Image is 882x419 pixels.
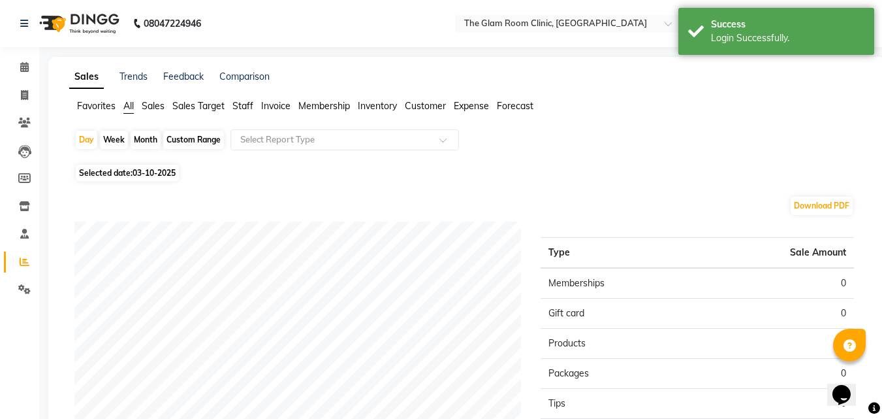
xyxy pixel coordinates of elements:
td: 0 [697,268,854,299]
span: Selected date: [76,165,179,181]
div: Week [100,131,128,149]
th: Type [541,238,697,269]
span: All [123,100,134,112]
th: Sale Amount [697,238,854,269]
td: Tips [541,389,697,419]
span: Inventory [358,100,397,112]
td: 0 [697,329,854,359]
iframe: chat widget [827,367,869,406]
img: logo [33,5,123,42]
span: 03-10-2025 [133,168,176,178]
span: Expense [454,100,489,112]
span: Invoice [261,100,291,112]
span: Favorites [77,100,116,112]
a: Trends [119,71,148,82]
div: Custom Range [163,131,224,149]
span: Staff [232,100,253,112]
td: Products [541,329,697,359]
td: 0 [697,389,854,419]
a: Comparison [219,71,270,82]
div: Success [711,18,864,31]
a: Sales [69,65,104,89]
span: Customer [405,100,446,112]
a: Feedback [163,71,204,82]
td: 0 [697,359,854,389]
span: Sales [142,100,165,112]
button: Download PDF [791,197,853,215]
b: 08047224946 [144,5,201,42]
span: Sales Target [172,100,225,112]
span: Membership [298,100,350,112]
td: Memberships [541,268,697,299]
div: Login Successfully. [711,31,864,45]
div: Day [76,131,97,149]
div: Month [131,131,161,149]
td: Packages [541,359,697,389]
td: 0 [697,299,854,329]
span: Forecast [497,100,533,112]
td: Gift card [541,299,697,329]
